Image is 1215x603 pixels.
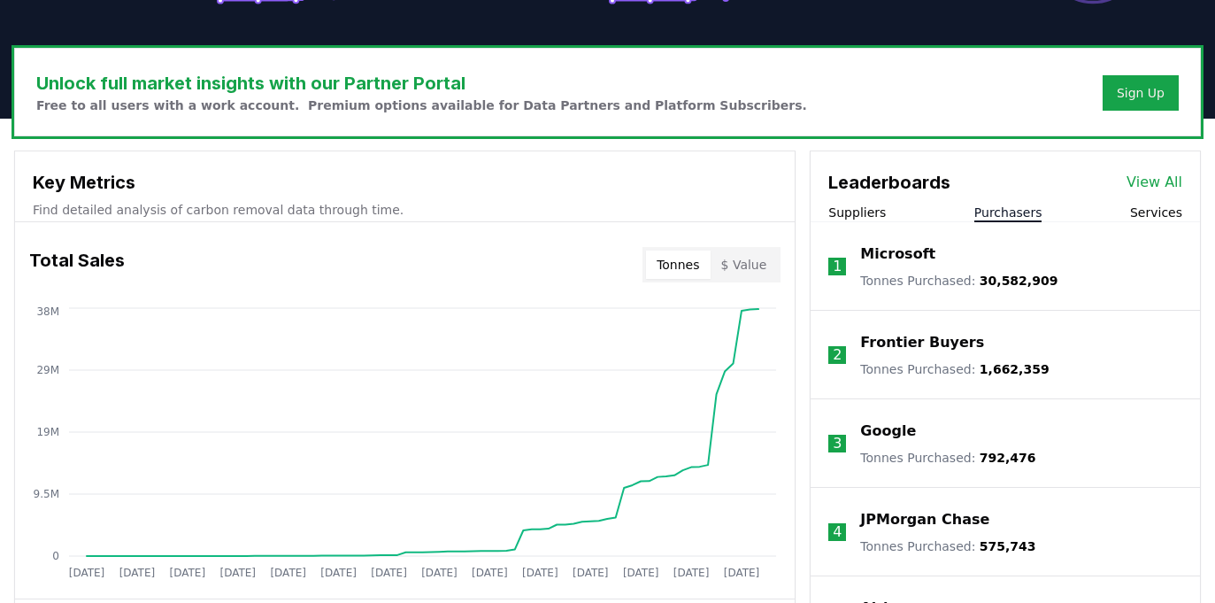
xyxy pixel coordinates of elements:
[29,247,125,282] h3: Total Sales
[119,567,156,579] tspan: [DATE]
[860,360,1049,378] p: Tonnes Purchased :
[828,169,950,196] h3: Leaderboards
[36,70,807,97] h3: Unlock full market insights with our Partner Portal
[860,509,989,530] a: JPMorgan Chase
[320,567,357,579] tspan: [DATE]
[980,451,1036,465] span: 792,476
[522,567,558,579] tspan: [DATE]
[860,244,935,265] a: Microsoft
[421,567,458,579] tspan: [DATE]
[36,426,59,438] tspan: 19M
[270,567,306,579] tspan: [DATE]
[219,567,256,579] tspan: [DATE]
[860,332,984,353] a: Frontier Buyers
[52,550,59,562] tspan: 0
[860,537,1035,555] p: Tonnes Purchased :
[828,204,886,221] button: Suppliers
[833,256,842,277] p: 1
[573,567,609,579] tspan: [DATE]
[33,169,777,196] h3: Key Metrics
[860,421,916,442] a: Google
[833,344,842,366] p: 2
[36,305,59,318] tspan: 38M
[860,449,1035,467] p: Tonnes Purchased :
[1117,84,1165,102] a: Sign Up
[833,433,842,454] p: 3
[860,272,1057,290] p: Tonnes Purchased :
[36,364,59,376] tspan: 29M
[980,362,1050,376] span: 1,662,359
[36,97,807,114] p: Free to all users with a work account. Premium options available for Data Partners and Platform S...
[980,274,1058,288] span: 30,582,909
[711,251,778,279] button: $ Value
[170,567,206,579] tspan: [DATE]
[673,567,710,579] tspan: [DATE]
[33,201,777,219] p: Find detailed analysis of carbon removal data through time.
[646,251,710,279] button: Tonnes
[974,204,1042,221] button: Purchasers
[69,567,105,579] tspan: [DATE]
[472,567,508,579] tspan: [DATE]
[724,567,760,579] tspan: [DATE]
[623,567,659,579] tspan: [DATE]
[1103,75,1179,111] button: Sign Up
[833,522,842,543] p: 4
[1130,204,1182,221] button: Services
[980,539,1036,553] span: 575,743
[371,567,407,579] tspan: [DATE]
[1127,172,1182,193] a: View All
[34,488,59,500] tspan: 9.5M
